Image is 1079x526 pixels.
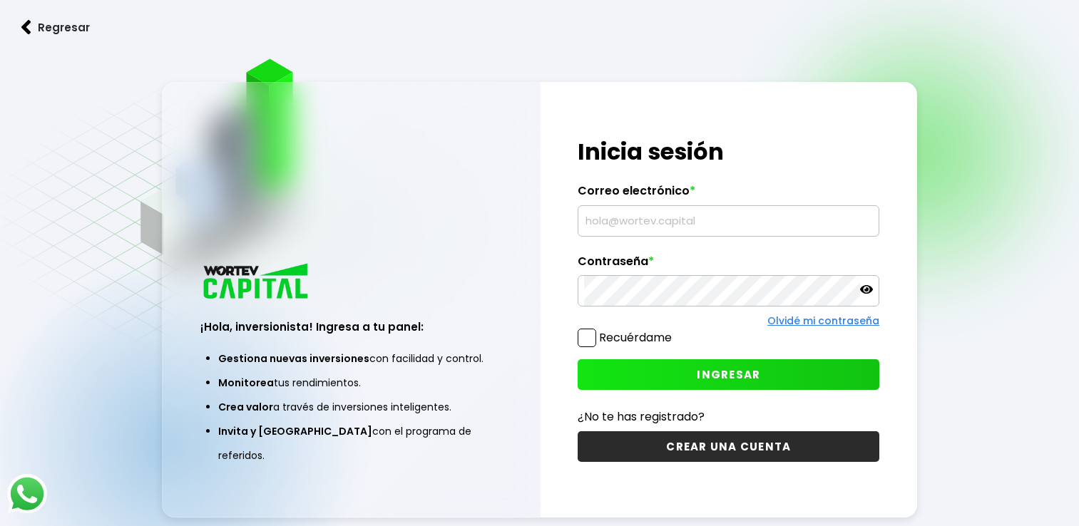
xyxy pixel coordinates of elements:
button: INGRESAR [578,359,879,390]
span: Gestiona nuevas inversiones [218,351,369,366]
label: Recuérdame [599,329,672,346]
a: ¿No te has registrado?CREAR UNA CUENTA [578,408,879,462]
img: logos_whatsapp-icon.242b2217.svg [7,474,47,514]
h3: ¡Hola, inversionista! Ingresa a tu panel: [200,319,502,335]
img: flecha izquierda [21,20,31,35]
h1: Inicia sesión [578,135,879,169]
p: ¿No te has registrado? [578,408,879,426]
label: Correo electrónico [578,184,879,205]
button: CREAR UNA CUENTA [578,431,879,462]
li: con facilidad y control. [218,346,484,371]
li: a través de inversiones inteligentes. [218,395,484,419]
span: Invita y [GEOGRAPHIC_DATA] [218,424,372,438]
img: logo_wortev_capital [200,262,313,304]
input: hola@wortev.capital [584,206,873,236]
span: Crea valor [218,400,273,414]
span: Monitorea [218,376,274,390]
label: Contraseña [578,254,879,276]
a: Olvidé mi contraseña [767,314,879,328]
span: INGRESAR [697,367,760,382]
li: tus rendimientos. [218,371,484,395]
li: con el programa de referidos. [218,419,484,468]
